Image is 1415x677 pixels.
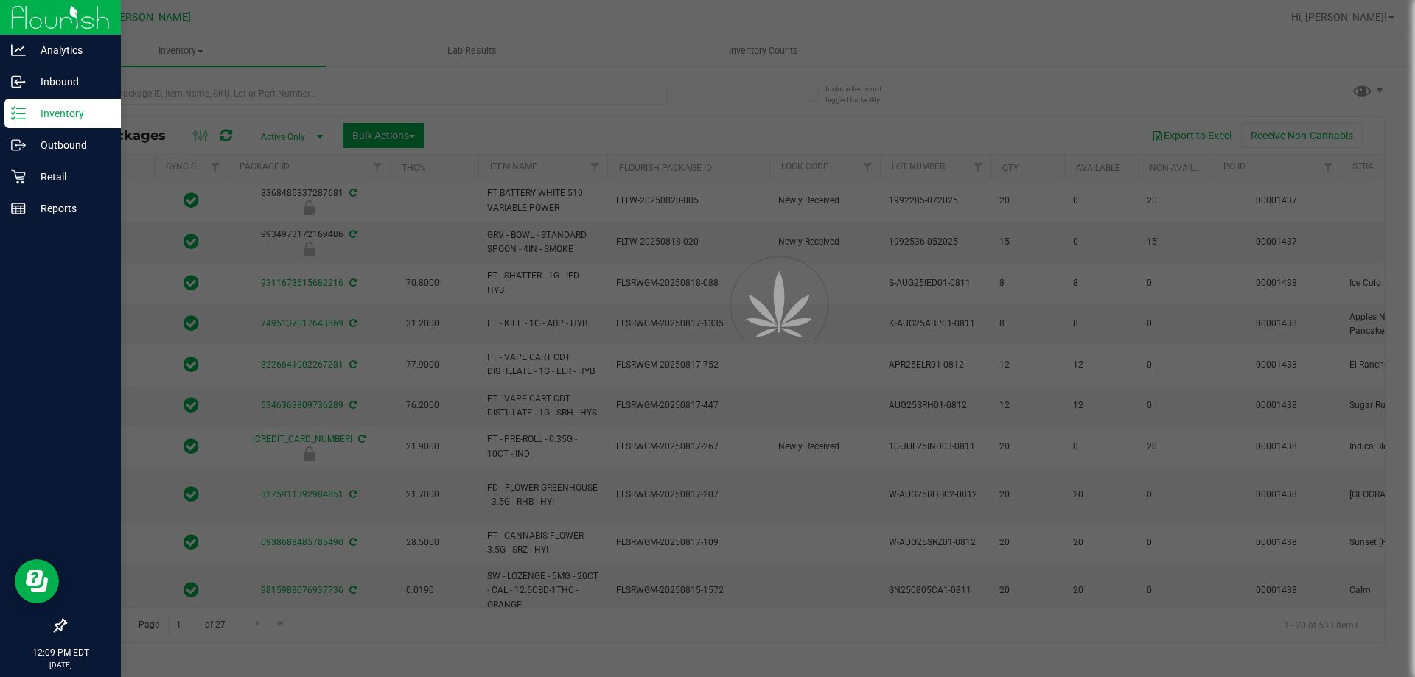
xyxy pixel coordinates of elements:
inline-svg: Inventory [11,106,26,121]
p: [DATE] [7,659,114,670]
p: Inbound [26,73,114,91]
inline-svg: Reports [11,201,26,216]
inline-svg: Retail [11,169,26,184]
inline-svg: Outbound [11,138,26,152]
iframe: Resource center [15,559,59,603]
inline-svg: Inbound [11,74,26,89]
inline-svg: Analytics [11,43,26,57]
p: Outbound [26,136,114,154]
p: Analytics [26,41,114,59]
p: Inventory [26,105,114,122]
p: Reports [26,200,114,217]
p: 12:09 PM EDT [7,646,114,659]
p: Retail [26,168,114,186]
